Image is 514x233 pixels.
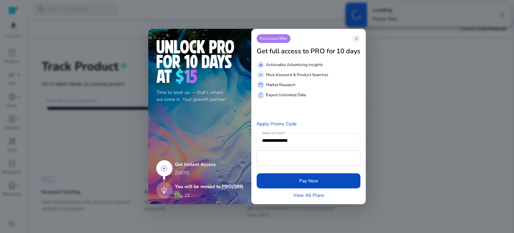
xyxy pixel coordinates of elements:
[336,47,360,55] h3: 10 days
[258,62,263,67] span: equalizer
[258,72,263,77] span: manage_search
[156,89,243,103] p: Time to level up — that's where we come in. Your growth partner!
[175,184,243,190] h5: You will be moved to PRO
[258,82,263,88] span: storefront
[262,131,283,135] mat-label: Name On Card
[293,192,324,199] a: View All Plans
[257,34,290,43] p: Exclusive Offer
[266,92,306,98] p: Export Unlimited Data
[257,173,360,188] button: Pay Now
[354,36,359,41] span: close
[175,162,243,168] h5: Get Instant Access
[266,62,323,68] p: Actionable Advertising Insights
[260,152,357,165] iframe: Secure payment input frame
[258,92,263,98] span: ios_share
[175,192,190,199] p: Day 11
[257,47,335,55] h3: Get full access to PRO for
[257,121,296,127] a: Apply Promo Code
[266,72,328,78] p: More Keyword & Product Searches
[175,169,243,176] p: [DATE]
[299,177,318,184] span: Pay Now
[232,183,243,190] span: ($99)
[266,82,295,88] p: Market Research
